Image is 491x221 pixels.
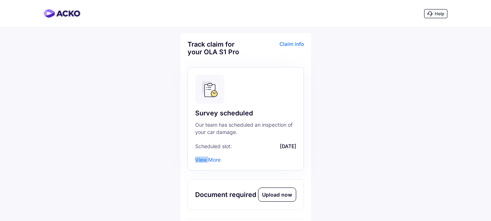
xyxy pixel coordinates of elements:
[44,9,80,18] img: horizontal-gradient.png
[234,143,296,149] span: [DATE]
[188,40,244,56] div: Track claim for your OLA S1 Pro
[247,40,304,61] div: Claim info
[195,109,296,118] div: Survey scheduled
[195,190,256,199] div: Document required
[195,121,296,136] div: Our team has scheduled an inspection of your car damage.
[195,157,221,163] div: View More
[195,143,232,149] span: Scheduled slot:
[258,188,296,201] div: Upload now
[435,11,444,16] span: Help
